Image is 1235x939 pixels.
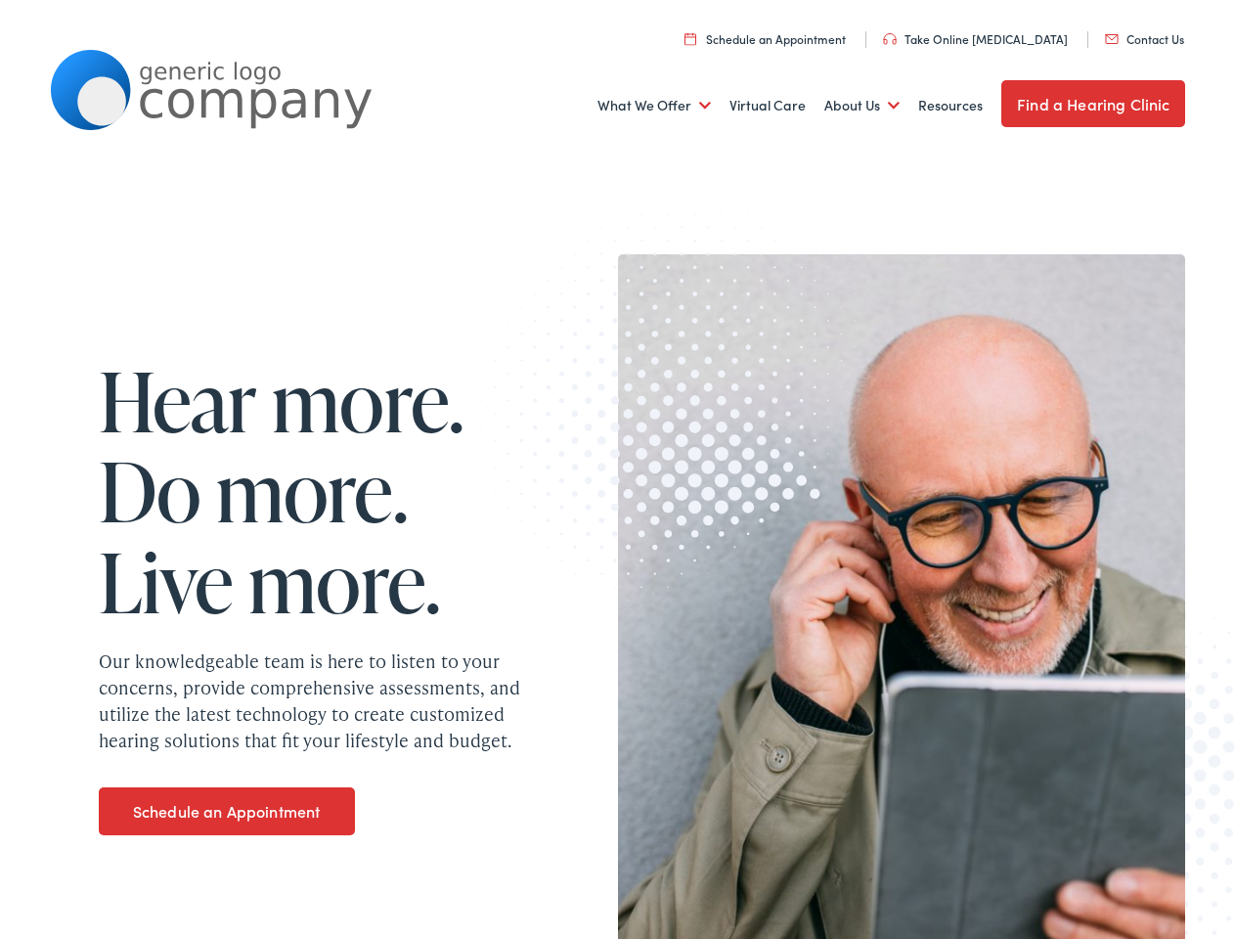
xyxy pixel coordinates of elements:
a: Resources [918,69,983,142]
a: Schedule an Appointment [99,787,355,836]
p: Our knowledgeable team is here to listen to your concerns, provide comprehensive assessments, and... [99,648,561,753]
a: Find a Hearing Clinic [1001,80,1185,127]
a: Schedule an Appointment [684,30,846,47]
a: What We Offer [597,69,711,142]
a: Virtual Care [729,69,806,142]
span: Hear [99,355,257,445]
a: Contact Us [1105,30,1184,47]
span: more. [248,536,440,626]
a: About Us [824,69,900,142]
img: utility icon [883,33,897,45]
a: Take Online [MEDICAL_DATA] [883,30,1068,47]
span: Live [99,536,234,626]
span: more. [216,445,408,535]
span: more. [272,355,463,445]
img: utility icon [684,32,696,45]
span: Do [99,445,200,535]
img: Graphic image with a halftone pattern, contributing to the site's visual design. [441,147,896,614]
img: utility icon [1105,34,1119,44]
